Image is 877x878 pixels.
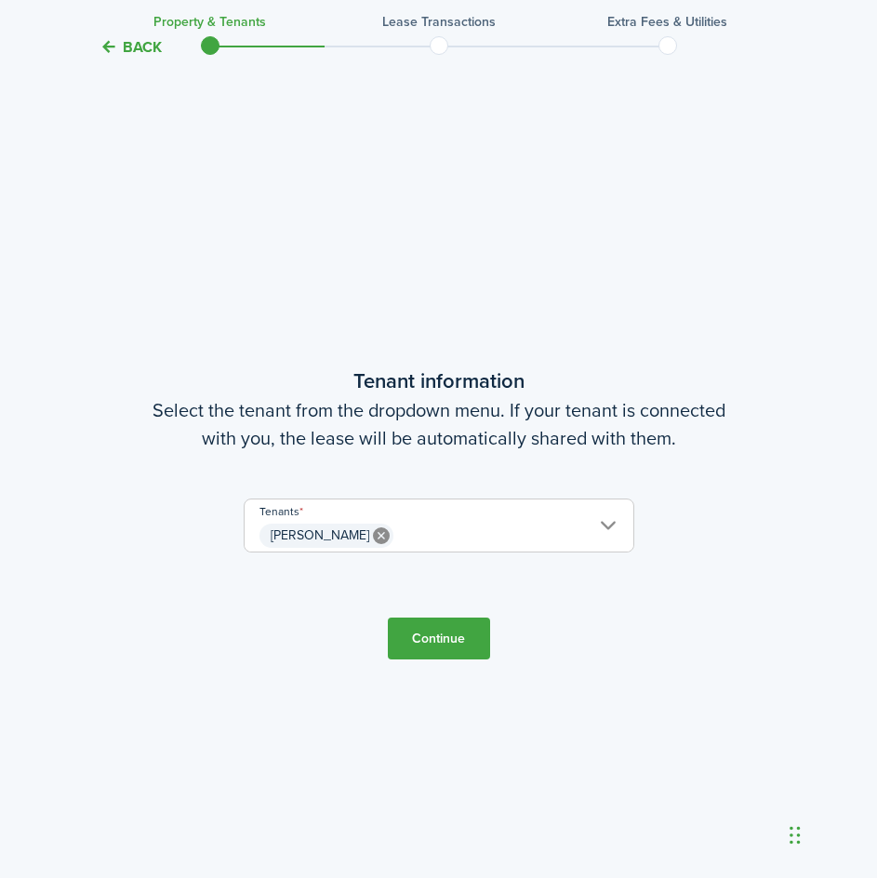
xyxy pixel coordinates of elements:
[784,789,877,878] iframe: Chat Widget
[153,12,266,32] h3: Property & Tenants
[790,807,801,863] div: Drag
[271,525,369,545] span: [PERSON_NAME]
[607,12,727,32] h3: Extra fees & Utilities
[382,12,496,32] h3: Lease Transactions
[100,37,162,57] button: Back
[48,396,830,452] wizard-step-header-description: Select the tenant from the dropdown menu. If your tenant is connected with you, the lease will be...
[388,618,490,659] button: Continue
[48,366,830,396] wizard-step-header-title: Tenant information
